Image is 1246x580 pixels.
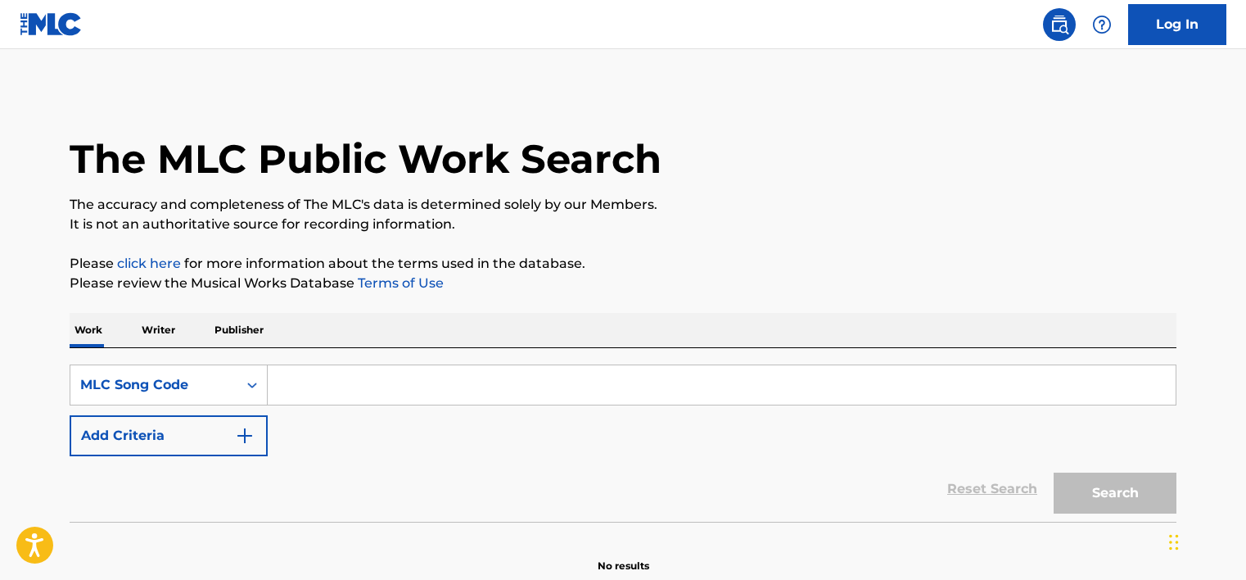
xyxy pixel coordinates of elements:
[70,274,1176,293] p: Please review the Musical Works Database
[354,275,444,291] a: Terms of Use
[117,256,181,271] a: click here
[70,195,1176,215] p: The accuracy and completeness of The MLC's data is determined solely by our Members.
[1164,501,1246,580] div: চ্যাট উইজেট
[70,134,661,184] h1: The MLC Public Work Search
[137,313,180,347] p: Writer
[70,415,268,456] button: Add Criteria
[1092,15,1112,34] img: help
[70,365,1176,522] form: Search Form
[1164,501,1246,580] iframe: Chat Widget
[20,12,83,36] img: MLC Logo
[598,539,649,573] p: No results
[1086,8,1118,41] div: Help
[70,313,107,347] p: Work
[1043,8,1076,41] a: Public Search
[70,254,1176,274] p: Please for more information about the terms used in the database.
[1050,15,1069,34] img: search
[1128,4,1226,45] a: Log In
[80,375,228,395] div: MLC Song Code
[70,215,1176,234] p: It is not an authoritative source for recording information.
[1169,518,1179,567] div: টেনে আনুন
[210,313,269,347] p: Publisher
[235,426,255,446] img: 9d2ae6d4665cec9f34b9.svg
